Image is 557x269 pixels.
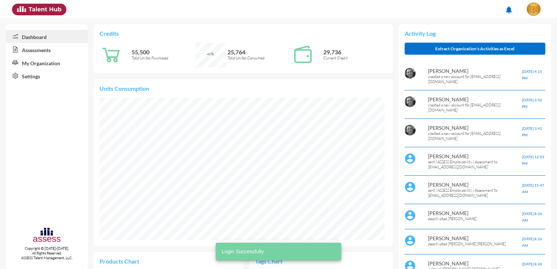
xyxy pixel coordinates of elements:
p: Current Credit [323,55,387,61]
span: [DATE] 8:26 AM [522,211,542,222]
p: deactivated [PERSON_NAME] [PERSON_NAME] [428,241,522,246]
a: Settings [6,69,88,82]
img: default%20profile%20image.svg [405,235,416,246]
button: Extract Organization's Activities as Excel [405,43,545,55]
p: sent ( ASSESS Employability ) Assessment to [EMAIL_ADDRESS][DOMAIN_NAME] [428,159,522,169]
p: 25,764 [227,48,291,55]
p: [PERSON_NAME] [428,260,522,266]
span: [DATE] 3:41 PM [522,126,542,137]
a: Assessments [6,43,88,56]
mat-icon: notifications [505,5,513,14]
p: 55,500 [132,48,195,55]
p: deactivated [PERSON_NAME] [428,216,522,221]
p: Credits [100,30,387,37]
p: [PERSON_NAME] [428,210,522,216]
p: [PERSON_NAME] [428,182,522,188]
img: default%20profile%20image.svg [405,153,416,164]
p: sent ( ASSESS Employability ) Assessment to [EMAIL_ADDRESS][DOMAIN_NAME] [428,188,522,198]
p: [PERSON_NAME] [428,153,522,159]
span: Login Successfully [222,248,264,255]
span: [DATE] 4:15 PM [522,69,542,80]
p: created a new account for [EMAIL_ADDRESS][DOMAIN_NAME] [428,74,522,84]
img: AOh14GigaHH8sHFAKTalDol_Rto9g2wtRCd5DeEZ-VfX2Q [405,68,416,79]
img: default%20profile%20image.svg [405,182,416,192]
p: Copyright © [DATE]-[DATE]. All Rights Reserved. ASSESS Talent Management, LLC. [6,246,88,260]
img: default%20profile%20image.svg [405,210,416,221]
p: created a new account for [EMAIL_ADDRESS][DOMAIN_NAME] [428,131,522,141]
p: created a new account for [EMAIL_ADDRESS][DOMAIN_NAME] [428,102,522,113]
span: [DATE] 8:26 AM [522,237,542,247]
p: Total Unites Consumed [227,55,291,61]
img: AOh14GigaHH8sHFAKTalDol_Rto9g2wtRCd5DeEZ-VfX2Q [405,125,416,136]
p: [PERSON_NAME] [428,125,522,131]
p: Total Unites Purchased [132,55,195,61]
a: Dashboard [6,30,88,43]
p: Products Chart [100,258,168,265]
p: [PERSON_NAME] [428,235,522,241]
span: [DATE] 11:47 AM [522,183,544,194]
img: assesscompany-logo.png [32,227,61,245]
p: [PERSON_NAME] [428,96,522,102]
p: Units Consumption [100,85,387,92]
a: My Organization [6,56,88,69]
img: AOh14GigaHH8sHFAKTalDol_Rto9g2wtRCd5DeEZ-VfX2Q [405,96,416,107]
span: [DATE] 12:03 PM [522,155,544,165]
p: [PERSON_NAME] [428,68,522,74]
span: 46% [207,51,214,56]
span: [DATE] 3:52 PM [522,98,542,109]
p: Activity Log [405,30,545,37]
p: 29,736 [323,48,387,55]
